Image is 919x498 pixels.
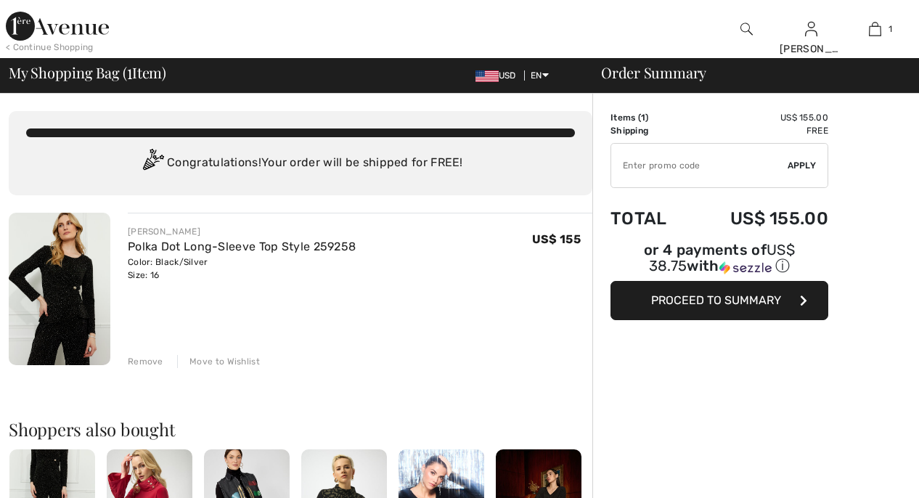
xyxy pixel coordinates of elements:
[610,111,690,124] td: Items ( )
[128,256,356,282] div: Color: Black/Silver Size: 16
[6,41,94,54] div: < Continue Shopping
[649,241,795,274] span: US$ 38.75
[26,149,575,178] div: Congratulations! Your order will be shipped for FREE!
[869,20,881,38] img: My Bag
[531,70,549,81] span: EN
[889,23,892,36] span: 1
[532,232,581,246] span: US$ 155
[690,111,828,124] td: US$ 155.00
[610,281,828,320] button: Proceed to Summary
[805,20,817,38] img: My Info
[475,70,522,81] span: USD
[127,62,132,81] span: 1
[690,124,828,137] td: Free
[805,22,817,36] a: Sign In
[651,293,781,307] span: Proceed to Summary
[610,194,690,243] td: Total
[690,194,828,243] td: US$ 155.00
[177,355,260,368] div: Move to Wishlist
[844,20,907,38] a: 1
[610,243,828,276] div: or 4 payments of with
[128,355,163,368] div: Remove
[128,240,356,253] a: Polka Dot Long-Sleeve Top Style 259258
[641,113,645,123] span: 1
[788,159,817,172] span: Apply
[780,41,843,57] div: [PERSON_NAME]
[128,225,356,238] div: [PERSON_NAME]
[9,213,110,365] img: Polka Dot Long-Sleeve Top Style 259258
[475,70,499,82] img: US Dollar
[611,144,788,187] input: Promo code
[138,149,167,178] img: Congratulation2.svg
[9,420,592,438] h2: Shoppers also bought
[610,124,690,137] td: Shipping
[9,65,166,80] span: My Shopping Bag ( Item)
[610,243,828,281] div: or 4 payments ofUS$ 38.75withSezzle Click to learn more about Sezzle
[740,20,753,38] img: search the website
[584,65,910,80] div: Order Summary
[719,261,772,274] img: Sezzle
[6,12,109,41] img: 1ère Avenue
